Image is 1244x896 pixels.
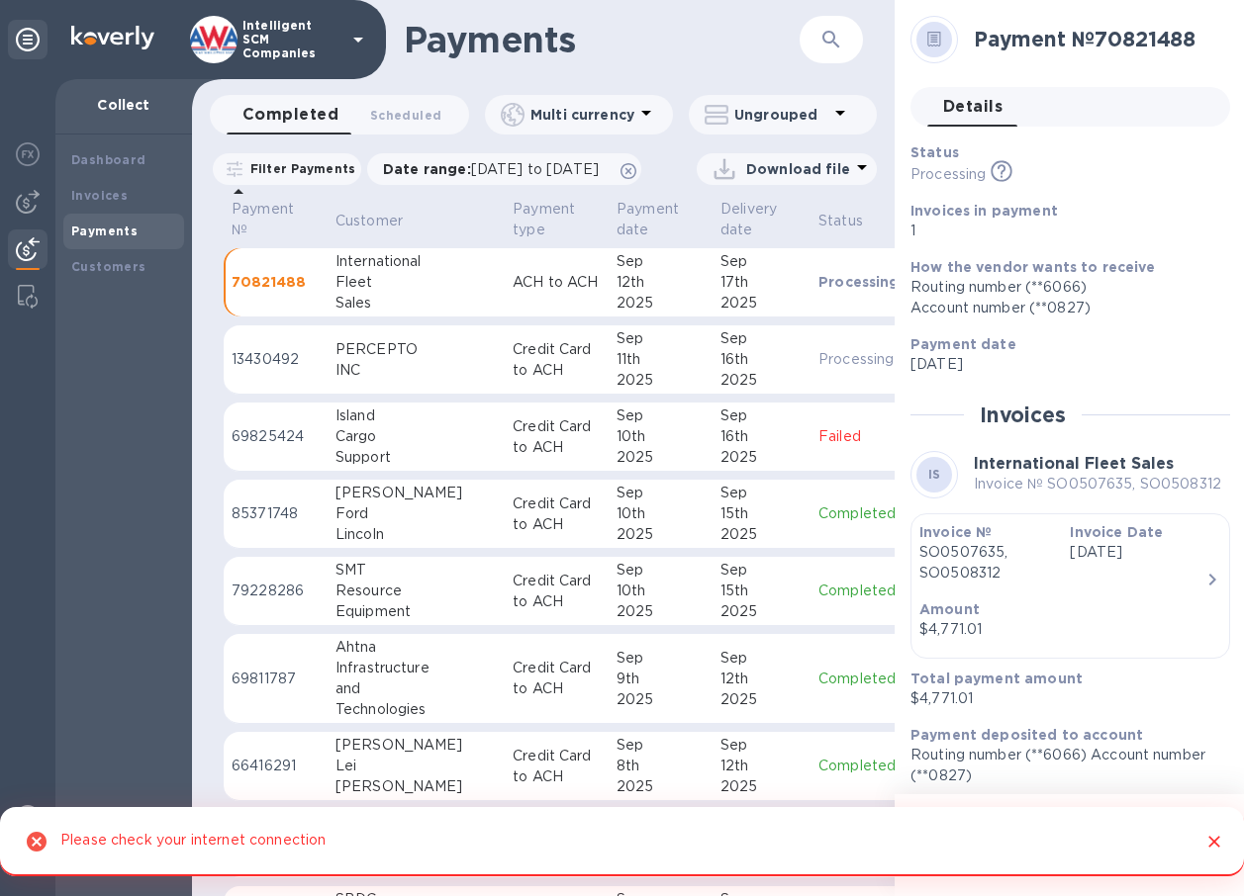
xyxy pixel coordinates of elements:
[910,298,1214,318] div: Account number (**0827)
[232,756,320,776] p: 66416291
[617,405,705,426] div: Sep
[242,160,355,177] p: Filter Payments
[974,454,1174,473] b: International Fleet Sales
[232,581,320,601] p: 79228286
[335,339,497,360] div: PERCEPTO
[513,416,601,458] p: Credit Card to ACH
[335,483,497,503] div: [PERSON_NAME]
[720,426,803,447] div: 16th
[720,447,803,468] div: 2025
[910,727,1143,743] b: Payment deposited to account
[746,159,850,179] p: Download file
[8,20,48,59] div: Unpin categories
[720,199,803,240] span: Delivery date
[910,203,1058,219] b: Invoices in payment
[1070,542,1204,563] p: [DATE]
[335,251,497,272] div: International
[617,483,705,503] div: Sep
[617,426,705,447] div: 10th
[617,581,705,601] div: 10th
[720,251,803,272] div: Sep
[335,678,497,699] div: and
[335,524,497,545] div: Lincoln
[335,756,497,776] div: Lei
[335,503,497,524] div: Ford
[943,93,1003,121] span: Details
[617,648,705,669] div: Sep
[513,199,601,240] span: Payment type
[617,735,705,756] div: Sep
[71,188,128,203] b: Invoices
[720,689,803,710] div: 2025
[232,199,294,240] p: Payment №
[335,426,497,447] div: Cargo
[232,199,320,240] span: Payment №
[720,293,803,314] div: 2025
[617,251,705,272] div: Sep
[367,153,641,185] div: Date range:[DATE] to [DATE]
[910,259,1156,275] b: How the vendor wants to receive
[720,328,803,349] div: Sep
[617,669,705,689] div: 9th
[617,447,705,468] div: 2025
[720,370,803,391] div: 2025
[617,199,705,240] span: Payment date
[720,776,803,797] div: 2025
[720,483,803,503] div: Sep
[71,26,154,49] img: Logo
[617,503,705,524] div: 10th
[383,159,609,179] p: Date range :
[734,105,828,125] p: Ungrouped
[617,328,705,349] div: Sep
[335,601,497,622] div: Equipment
[919,619,1205,640] div: $4,771.01
[818,756,923,776] p: Completed
[617,756,705,776] div: 8th
[910,671,1083,686] b: Total payment amount
[910,745,1214,786] p: Routing number (**6066) Account number (**0827)
[71,224,138,238] b: Payments
[471,161,599,177] span: [DATE] to [DATE]
[513,199,575,240] p: Payment type
[71,152,146,167] b: Dashboard
[232,669,320,689] p: 69811787
[1201,829,1227,854] button: Close
[513,493,601,535] p: Credit Card to ACH
[818,211,889,231] span: Status
[335,699,497,720] div: Technologies
[928,467,941,482] b: IS
[910,354,1214,375] p: [DATE]
[335,776,497,797] div: [PERSON_NAME]
[910,336,1016,352] b: Payment date
[919,542,1054,583] p: SO0507635, SO0508312
[919,601,980,617] b: Amount
[232,349,320,370] p: 13430492
[71,259,146,274] b: Customers
[617,601,705,622] div: 2025
[617,370,705,391] div: 2025
[720,601,803,622] div: 2025
[720,524,803,545] div: 2025
[335,405,497,426] div: Island
[818,426,923,447] p: Failed
[513,571,601,612] p: Credit Card to ACH
[370,105,441,126] span: Scheduled
[818,503,923,524] p: Completed
[335,581,497,601] div: Resource
[910,144,959,160] b: Status
[720,405,803,426] div: Sep
[16,142,40,166] img: Foreign exchange
[720,560,803,581] div: Sep
[513,339,601,381] p: Credit Card to ACH
[232,272,320,292] p: 70821488
[335,293,497,314] div: Sales
[910,513,1230,659] button: Invoice №SO0507635, SO0508312Invoice Date[DATE]Amount$4,771.01
[242,19,341,60] p: Intelligent SCM Companies
[910,688,1214,709] p: $4,771.01
[818,349,894,370] p: Processing
[818,211,863,231] p: Status
[818,272,900,292] p: Processing
[1070,524,1163,540] b: Invoice Date
[720,581,803,601] div: 15th
[60,823,327,860] div: Please check your internet connection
